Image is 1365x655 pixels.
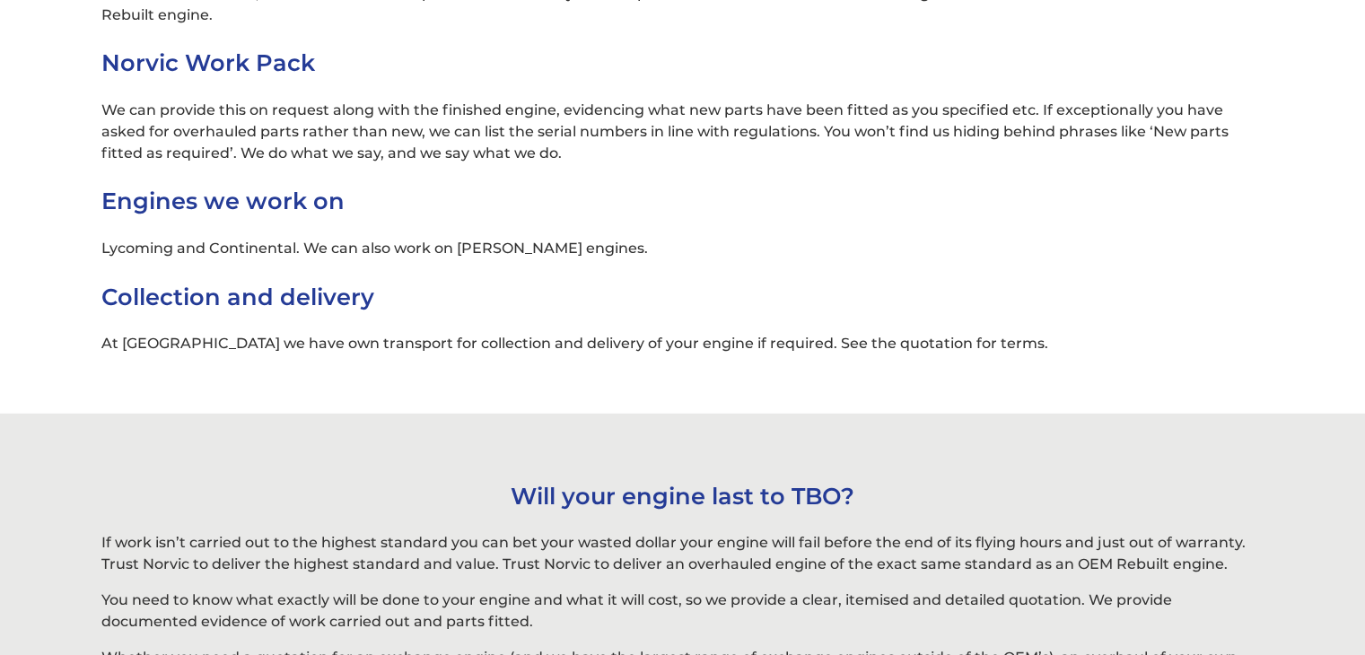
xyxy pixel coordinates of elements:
[101,283,374,310] span: Collection and delivery
[101,333,1263,354] p: At [GEOGRAPHIC_DATA] we have own transport for collection and delivery of your engine if required...
[101,238,1263,259] p: Lycoming and Continental. We can also work on [PERSON_NAME] engines.
[101,48,315,76] span: Norvic Work Pack
[101,100,1263,164] p: We can provide this on request along with the finished engine, evidencing what new parts have bee...
[101,532,1263,575] p: If work isn’t carried out to the highest standard you can bet your wasted dollar your engine will...
[101,187,345,214] span: Engines we work on
[511,482,854,510] span: Will your engine last to TBO?
[101,589,1263,633] p: You need to know what exactly will be done to your engine and what it will cost, so we provide a ...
